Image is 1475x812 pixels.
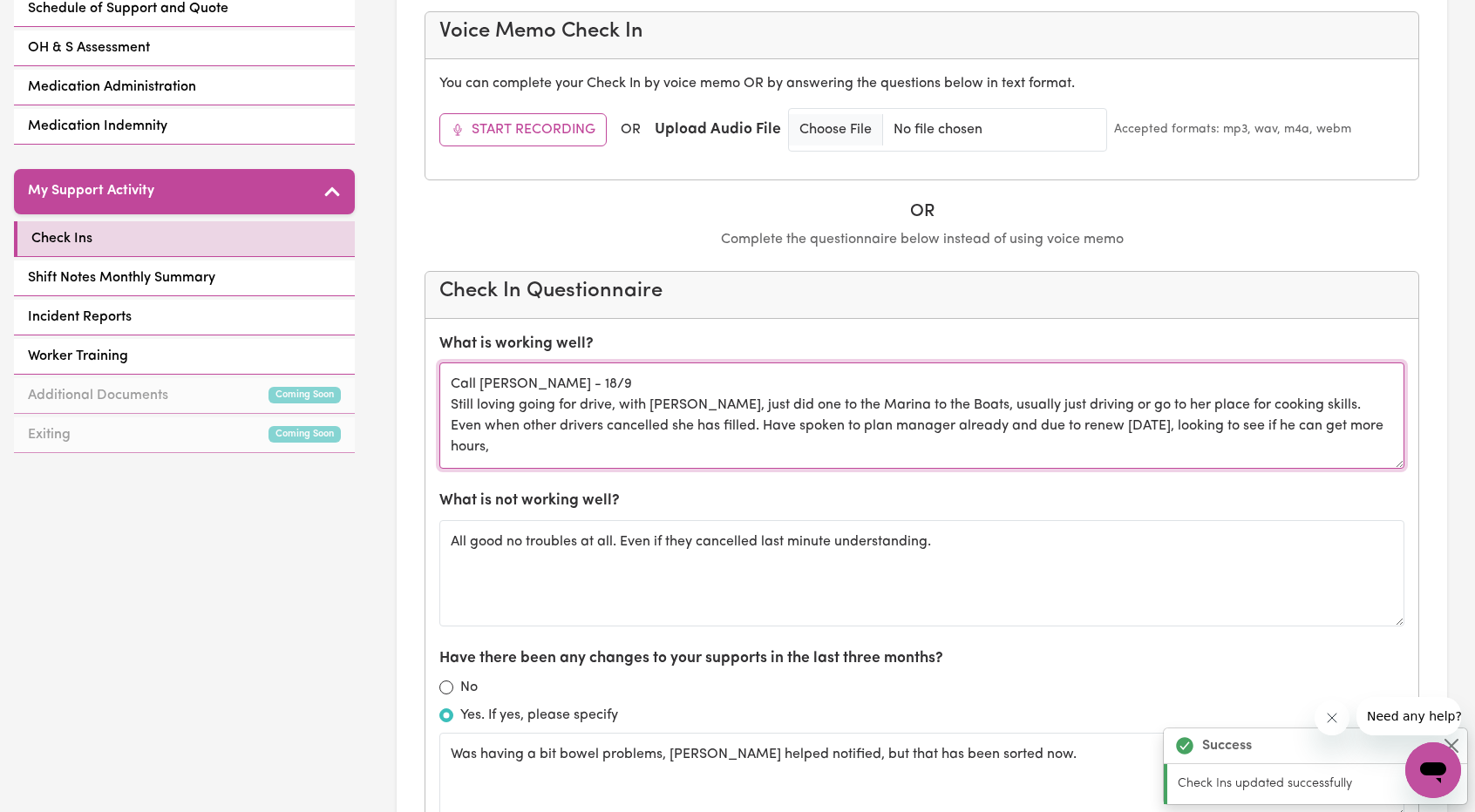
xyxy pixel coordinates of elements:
[655,118,781,141] label: Upload Audio File
[268,426,341,443] small: Coming Soon
[439,647,943,670] label: Have there been any changes to your supports in the last three months?
[10,12,105,26] span: Need any help?
[1315,700,1349,735] iframe: Close message
[28,116,167,137] span: Medication Indemnity
[28,37,150,58] span: OH & S Assessment
[425,201,1419,222] h5: OR
[28,77,196,98] span: Medication Administration
[14,339,355,375] a: Worker Training
[425,229,1419,250] p: Complete the questionnaire below instead of using voice memo
[14,417,355,453] a: ExitingComing Soon
[439,490,620,512] label: What is not working well?
[28,346,128,367] span: Worker Training
[14,300,355,335] a: Incident Reports
[28,385,168,406] span: Additional Documents
[1356,697,1461,735] iframe: Message from company
[14,169,355,214] button: My Support Activity
[28,267,215,288] span: Shift Notes Monthly Summary
[28,183,154,200] h5: My Support Activity
[31,228,92,249] span: Check Ins
[28,424,71,445] span: Exiting
[621,119,641,140] span: OR
[439,520,1404,626] textarea: All good no troubles at all. Even if they cancelled last minute understanding.
[439,73,1404,94] p: You can complete your Check In by voice memo OR by answering the questions below in text format.
[14,70,355,105] a: Medication Administration
[460,705,618,726] label: Yes. If yes, please specify
[1202,735,1252,756] strong: Success
[439,113,607,146] button: Start Recording
[14,221,355,257] a: Check Ins
[460,677,478,698] label: No
[1441,735,1462,756] button: Close
[14,109,355,145] a: Medication Indemnity
[1405,742,1461,798] iframe: Button to launch messaging window
[14,30,355,66] a: OH & S Assessment
[268,387,341,403] small: Coming Soon
[439,333,594,355] label: What is working well?
[1178,775,1457,794] p: Check Ins updated successfully
[1114,120,1351,139] small: Accepted formats: mp3, wav, m4a, webm
[439,19,1404,44] h4: Voice Memo Check In
[28,307,132,328] span: Incident Reports
[14,378,355,414] a: Additional DocumentsComing Soon
[439,279,1404,304] h4: Check In Questionnaire
[439,362,1404,469] textarea: Call [PERSON_NAME] - 18/9 Still loving going for drive, with [PERSON_NAME], just did one to the M...
[14,261,355,296] a: Shift Notes Monthly Summary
